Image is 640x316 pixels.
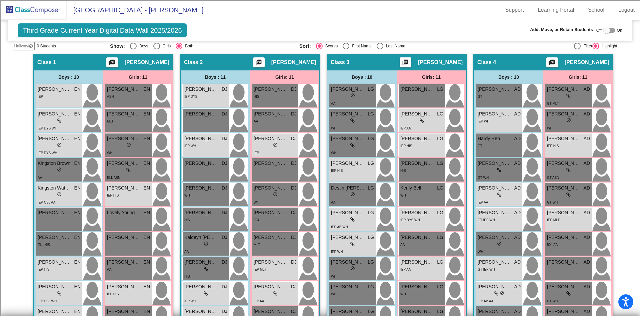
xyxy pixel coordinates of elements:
[34,70,103,84] div: Boys : 10
[38,135,71,142] span: [PERSON_NAME]
[184,234,218,241] span: Kaideyn [PERSON_NAME]
[547,144,559,148] span: IEP HIS
[291,160,297,167] span: DJ
[368,110,374,117] span: LG
[74,135,81,142] span: EN
[222,110,227,117] span: DJ
[547,160,580,167] span: [PERSON_NAME]
[3,28,637,34] div: Move To ...
[599,43,617,49] div: Highlight
[37,43,56,49] span: 0 Students
[110,43,294,49] mat-radio-group: Select an option
[74,283,81,290] span: EN
[291,110,297,117] span: DJ
[107,95,114,98] span: ASN
[383,43,405,49] div: Last Name
[3,173,637,179] div: Move to ...
[254,185,287,192] span: [PERSON_NAME]
[222,185,227,192] span: DJ
[160,43,171,49] div: Girls
[38,299,57,303] span: IEP CSL WH
[327,70,397,84] div: Boys : 10
[437,234,443,241] span: LG
[184,299,196,303] span: IEP WH
[3,185,637,191] div: CANCEL
[478,86,511,93] span: [PERSON_NAME]
[184,283,218,290] span: [PERSON_NAME]
[184,218,190,222] span: HIS
[74,110,81,117] span: EN
[3,221,637,227] div: JOURNAL
[3,34,637,40] div: Delete
[3,106,637,112] div: Magazine
[547,135,580,142] span: [PERSON_NAME]
[368,135,374,142] span: LG
[184,250,189,254] span: AA
[184,59,203,66] span: Class 2
[478,144,482,148] span: GT
[222,259,227,266] span: DJ
[478,259,511,266] span: [PERSON_NAME]
[74,160,81,167] span: EN
[291,259,297,266] span: DJ
[3,52,637,58] div: Rename
[368,209,374,216] span: LG
[331,259,364,266] span: [PERSON_NAME]
[18,23,187,37] span: Third Grade Current Year Digital Data Wall 2025/2026
[144,259,150,266] span: EN
[478,185,511,192] span: [PERSON_NAME]
[331,102,335,105] span: AA
[478,201,488,204] span: IEP AA
[253,57,265,67] button: Print Students Details
[271,59,316,66] span: [PERSON_NAME]
[617,27,622,33] span: On
[108,59,116,68] mat-icon: picture_as_pdf
[3,227,637,233] div: MORE
[331,185,364,192] span: Destin [PERSON_NAME]
[3,124,637,130] div: Visual Art
[514,135,521,142] span: AD
[3,76,637,82] div: Download
[547,185,580,192] span: [PERSON_NAME]
[144,209,150,216] span: EN
[331,86,364,93] span: [PERSON_NAME]
[331,59,349,66] span: Class 3
[368,86,374,93] span: LG
[291,185,297,192] span: DJ
[474,70,543,84] div: Boys : 10
[107,259,140,266] span: [PERSON_NAME]
[368,160,374,167] span: LG
[38,209,71,216] span: [PERSON_NAME]
[584,209,590,216] span: AD
[3,203,637,209] div: SAVE
[3,16,637,22] div: Sort A > Z
[3,197,637,203] div: New source
[181,70,250,84] div: Boys : 11
[3,161,637,167] div: SAVE AND GO HOME
[254,201,259,204] span: WH
[331,160,364,167] span: [PERSON_NAME]
[57,142,62,147] span: do_not_disturb_alt
[144,86,150,93] span: EN
[38,283,71,290] span: [PERSON_NAME]
[3,3,139,9] div: Home
[107,86,140,93] span: [PERSON_NAME]
[397,70,466,84] div: Girls: 11
[400,160,434,167] span: [PERSON_NAME]
[3,94,637,100] div: Search for Source
[331,169,343,173] span: IEP HIS
[254,135,287,142] span: [PERSON_NAME] [PERSON_NAME]
[547,218,560,222] span: IEP MLT
[500,291,504,295] span: do_not_disturb_alt
[584,86,590,93] span: AD
[110,43,125,49] span: Show:
[38,185,71,192] span: Kingston Waters
[74,86,81,93] span: EN
[222,160,227,167] span: DJ
[437,185,443,192] span: LG
[350,93,355,98] span: do_not_disturb_alt
[182,43,193,49] div: Both
[273,192,278,197] span: do_not_disturb_alt
[107,119,113,123] span: MLT
[437,209,443,216] span: LG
